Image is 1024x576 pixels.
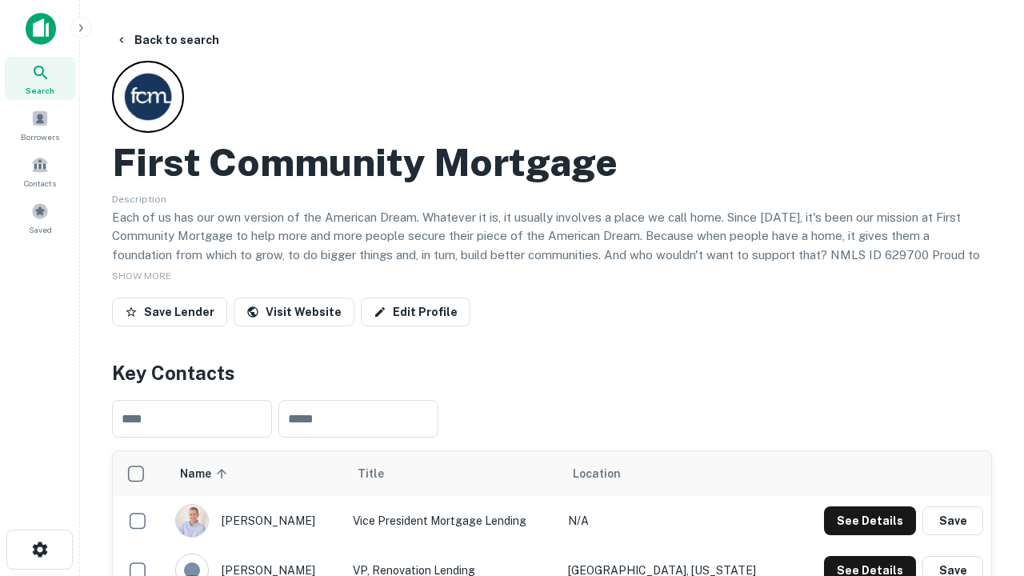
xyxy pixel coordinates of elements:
[112,270,171,282] span: SHOW MORE
[5,103,75,146] a: Borrowers
[234,298,354,326] a: Visit Website
[167,451,345,496] th: Name
[175,504,337,538] div: [PERSON_NAME]
[26,84,54,97] span: Search
[112,194,166,205] span: Description
[21,130,59,143] span: Borrowers
[180,464,232,483] span: Name
[26,13,56,45] img: capitalize-icon.png
[112,358,992,387] h4: Key Contacts
[29,223,52,236] span: Saved
[5,57,75,100] a: Search
[573,464,621,483] span: Location
[944,448,1024,525] iframe: Chat Widget
[112,208,992,283] p: Each of us has our own version of the American Dream. Whatever it is, it usually involves a place...
[176,505,208,537] img: 1520878720083
[922,506,983,535] button: Save
[109,26,226,54] button: Back to search
[345,451,560,496] th: Title
[5,196,75,239] a: Saved
[560,496,792,546] td: N/A
[112,139,618,186] h2: First Community Mortgage
[361,298,470,326] a: Edit Profile
[345,496,560,546] td: Vice President Mortgage Lending
[24,177,56,190] span: Contacts
[824,506,916,535] button: See Details
[5,150,75,193] a: Contacts
[358,464,405,483] span: Title
[560,451,792,496] th: Location
[112,298,227,326] button: Save Lender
